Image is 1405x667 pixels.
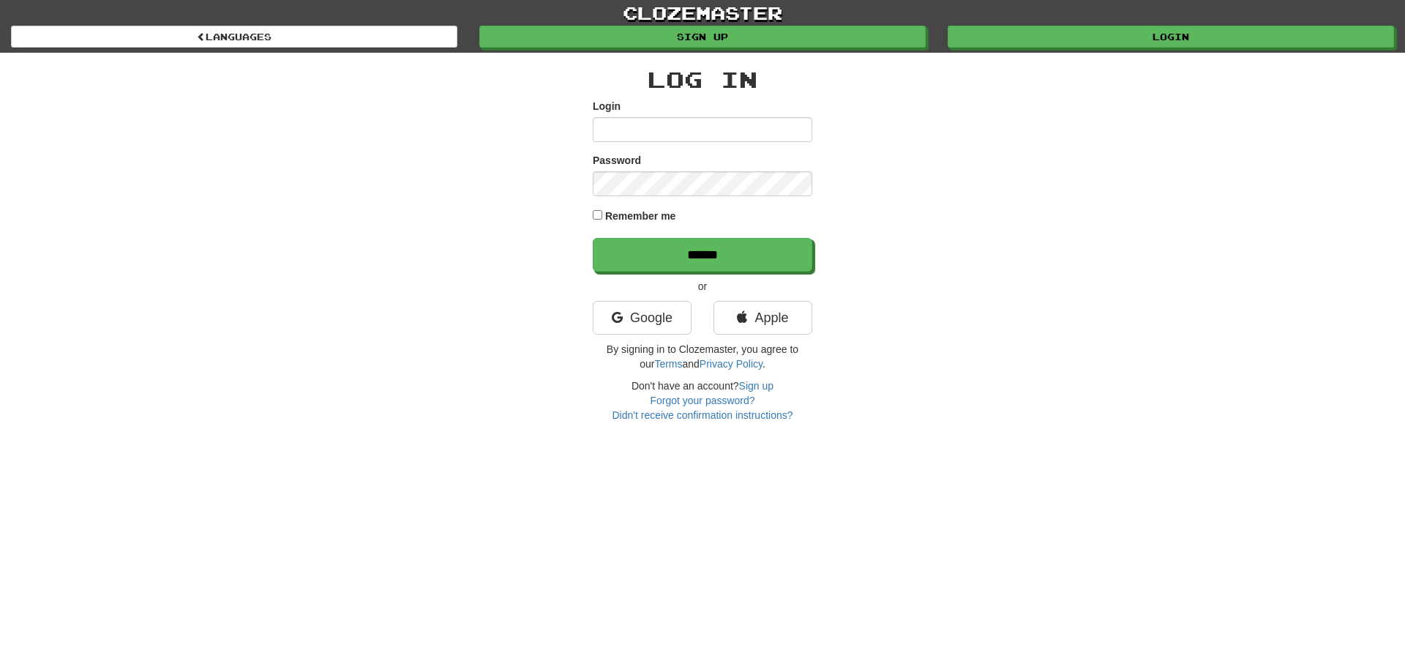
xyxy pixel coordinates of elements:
h2: Log In [593,67,812,92]
a: Sign up [479,26,926,48]
label: Remember me [605,209,676,223]
a: Apple [713,301,812,335]
label: Password [593,153,641,168]
a: Didn't receive confirmation instructions? [612,409,793,421]
a: Google [593,301,692,335]
p: or [593,279,812,294]
div: Don't have an account? [593,379,812,422]
a: Privacy Policy [700,358,763,370]
a: Forgot your password? [650,395,754,406]
p: By signing in to Clozemaster, you agree to our and . [593,342,812,371]
a: Login [948,26,1394,48]
label: Login [593,99,621,113]
a: Languages [11,26,457,48]
a: Terms [654,358,682,370]
a: Sign up [739,380,773,392]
